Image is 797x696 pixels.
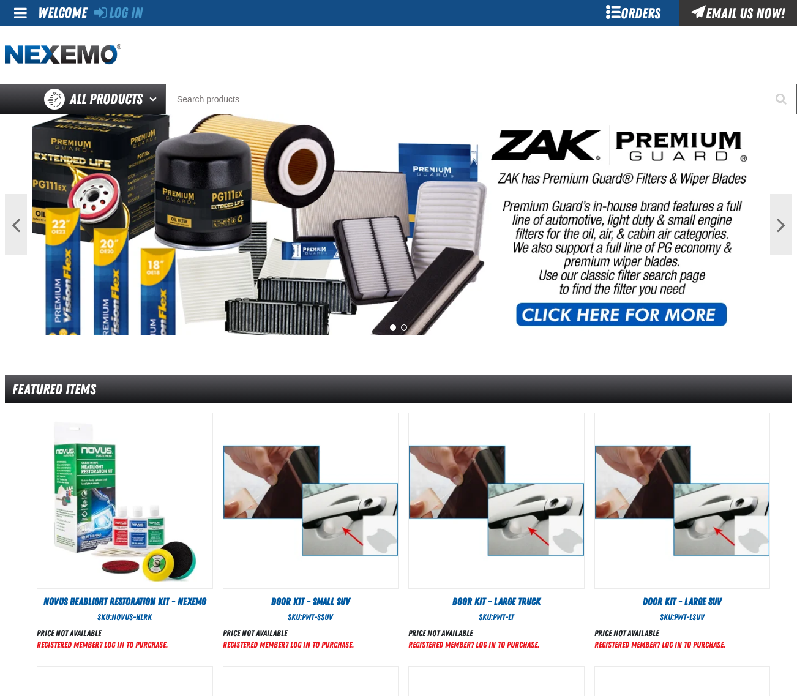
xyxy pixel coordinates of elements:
[302,612,333,622] span: PWT-SSUV
[493,612,514,622] span: PWT-LT
[5,375,792,404] div: Featured Items
[32,114,766,335] img: PG Filters & Wipers
[111,612,152,622] span: NOVUS-HLRK
[408,595,585,608] a: Door Kit - Large Truck
[223,627,354,639] div: Price not available
[223,612,399,623] div: SKU:
[223,413,398,588] : View Details of the Door Kit - Small SUV
[37,640,168,649] a: Registered Member? Log In to purchase.
[43,596,206,607] span: Novus Headlight Restoration Kit - Nexemo
[594,612,771,623] div: SKU:
[390,324,396,331] button: 1 of 2
[643,596,722,607] span: Door Kit - Large SUV
[271,596,350,607] span: Door Kit - Small SUV
[409,413,584,588] : View Details of the Door Kit - Large Truck
[37,595,213,608] a: Novus Headlight Restoration Kit - Nexemo
[595,413,770,588] img: Door Kit - Large SUV
[594,595,771,608] a: Door Kit - Large SUV
[594,640,725,649] a: Registered Member? Log In to purchase.
[223,640,354,649] a: Registered Member? Log In to purchase.
[408,612,585,623] div: SKU:
[145,84,165,114] button: Open All Products pages
[94,4,143,21] a: Log In
[409,413,584,588] img: Door Kit - Large Truck
[37,413,212,588] img: Novus Headlight Restoration Kit - Nexemo
[594,627,725,639] div: Price not available
[37,413,212,588] : View Details of the Novus Headlight Restoration Kit - Nexemo
[595,413,770,588] : View Details of the Door Kit - Large SUV
[5,194,27,255] button: Previous
[223,413,398,588] img: Door Kit - Small SUV
[452,596,541,607] span: Door Kit - Large Truck
[223,595,399,608] a: Door Kit - Small SUV
[408,640,539,649] a: Registered Member? Log In to purchase.
[5,44,121,65] img: Nexemo logo
[766,84,797,114] button: Start Searching
[408,627,539,639] div: Price not available
[165,84,797,114] input: Search
[37,612,213,623] div: SKU:
[401,324,407,331] button: 2 of 2
[70,88,143,110] span: All Products
[674,612,705,622] span: PWT-LSUV
[770,194,792,255] button: Next
[37,627,168,639] div: Price not available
